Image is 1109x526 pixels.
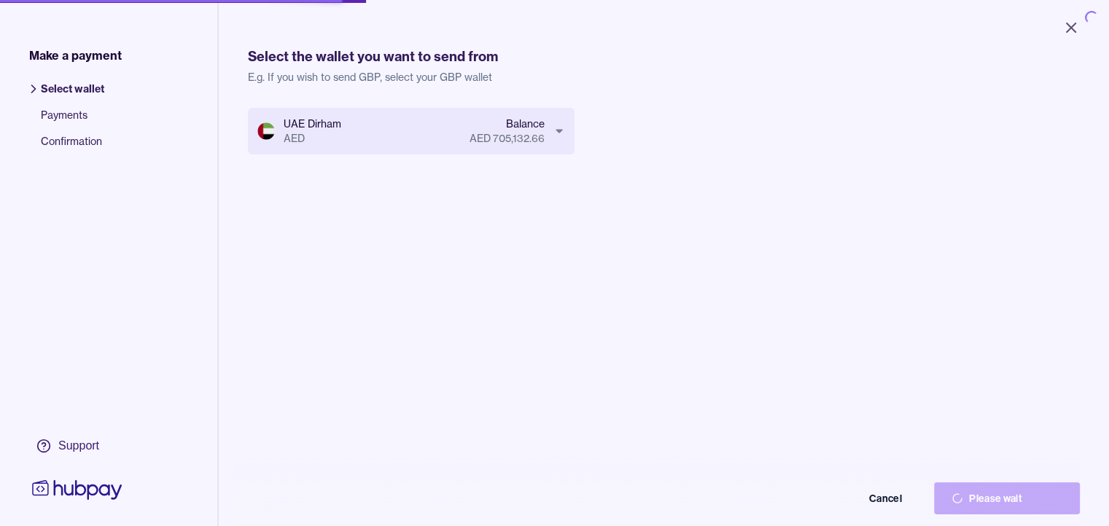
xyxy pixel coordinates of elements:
[29,431,125,461] a: Support
[29,47,122,64] span: Make a payment
[248,47,1080,67] h1: Select the wallet you want to send from
[41,134,104,160] span: Confirmation
[41,82,104,108] span: Select wallet
[1045,12,1097,44] button: Close
[41,108,104,134] span: Payments
[58,438,99,454] div: Support
[774,482,919,514] button: Cancel
[248,70,1080,85] p: E.g. If you wish to send GBP, select your GBP wallet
